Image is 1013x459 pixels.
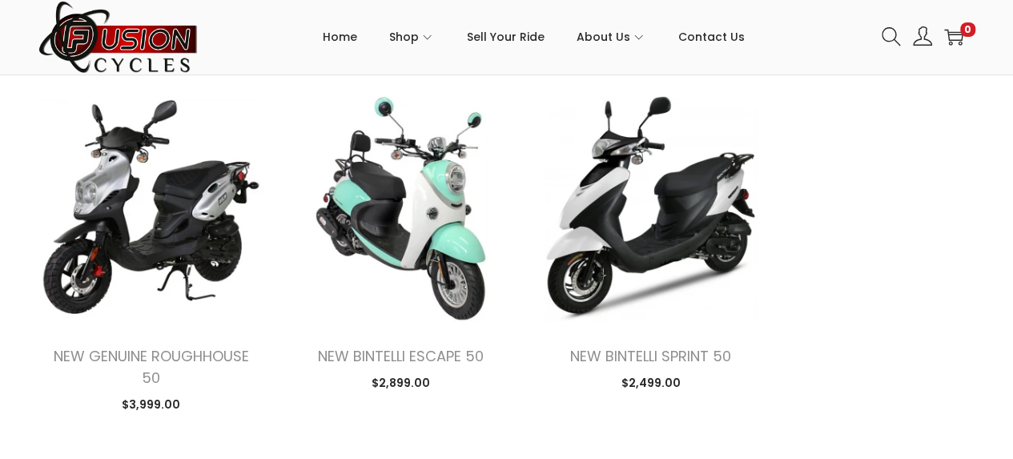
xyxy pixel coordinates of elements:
[678,17,745,57] span: Contact Us
[467,1,545,73] a: Sell Your Ride
[323,17,357,57] span: Home
[389,1,435,73] a: Shop
[577,1,646,73] a: About Us
[467,17,545,57] span: Sell Your Ride
[389,17,419,57] span: Shop
[122,397,180,413] span: 3,999.00
[53,346,248,388] a: NEW GENUINE ROUGHHOUSE 50
[577,17,630,57] span: About Us
[678,1,745,73] a: Contact Us
[318,346,484,366] a: NEW BINTELLI ESCAPE 50
[372,375,430,391] span: 2,899.00
[122,397,129,413] span: $
[323,1,357,73] a: Home
[621,375,628,391] span: $
[199,1,870,73] nav: Primary navigation
[944,27,963,46] a: 0
[621,375,680,391] span: 2,499.00
[570,346,731,366] a: NEW BINTELLI SPRINT 50
[372,375,379,391] span: $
